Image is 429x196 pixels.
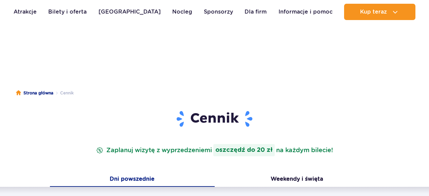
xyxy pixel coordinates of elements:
a: Sponsorzy [204,4,233,20]
a: Atrakcje [14,4,37,20]
h1: Cennik [55,110,374,128]
p: Zaplanuj wizytę z wyprzedzeniem na każdym bilecie! [95,144,334,156]
a: Strona główna [16,90,53,96]
button: Kup teraz [344,4,415,20]
span: Kup teraz [360,9,387,15]
li: Cennik [53,90,74,96]
a: Bilety i oferta [48,4,87,20]
button: Weekendy i święta [215,173,379,187]
strong: oszczędź do 20 zł [213,144,275,156]
a: Informacje i pomoc [279,4,333,20]
button: Dni powszednie [50,173,215,187]
a: Nocleg [172,4,192,20]
a: Dla firm [245,4,267,20]
a: [GEOGRAPHIC_DATA] [99,4,161,20]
